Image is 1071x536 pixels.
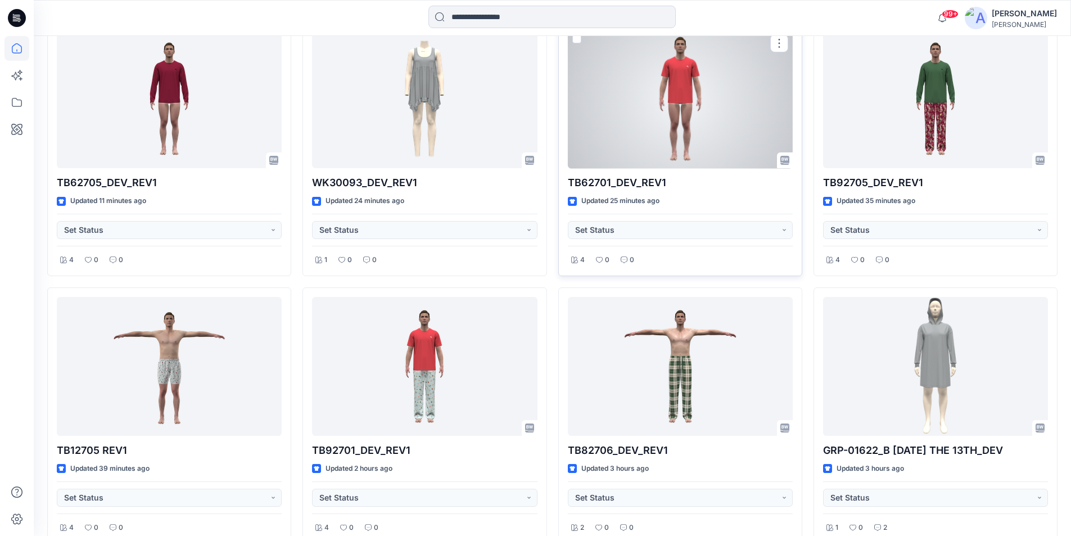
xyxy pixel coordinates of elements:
[630,254,634,266] p: 0
[347,254,352,266] p: 0
[312,297,537,436] a: TB92701_DEV_REV1
[992,7,1057,20] div: [PERSON_NAME]
[580,522,584,534] p: 2
[69,254,74,266] p: 4
[581,463,649,475] p: Updated 3 hours ago
[604,522,609,534] p: 0
[374,522,378,534] p: 0
[349,522,354,534] p: 0
[860,254,865,266] p: 0
[324,522,329,534] p: 4
[629,522,634,534] p: 0
[605,254,609,266] p: 0
[372,254,377,266] p: 0
[835,254,840,266] p: 4
[580,254,585,266] p: 4
[324,254,327,266] p: 1
[312,175,537,191] p: WK30093_DEV_REV1
[942,10,959,19] span: 99+
[568,297,793,436] a: TB82706_DEV_REV1
[837,463,904,475] p: Updated 3 hours ago
[57,443,282,458] p: TB12705 REV1
[119,254,123,266] p: 0
[965,7,987,29] img: avatar
[326,463,392,475] p: Updated 2 hours ago
[326,195,404,207] p: Updated 24 minutes ago
[568,175,793,191] p: TB62701_DEV_REV1
[858,522,863,534] p: 0
[70,463,150,475] p: Updated 39 minutes ago
[885,254,889,266] p: 0
[823,297,1048,436] a: GRP-01622_B FRIDAY THE 13TH_DEV
[823,443,1048,458] p: GRP-01622_B [DATE] THE 13TH_DEV
[57,175,282,191] p: TB62705_DEV_REV1
[94,254,98,266] p: 0
[70,195,146,207] p: Updated 11 minutes ago
[837,195,915,207] p: Updated 35 minutes ago
[69,522,74,534] p: 4
[312,443,537,458] p: TB92701_DEV_REV1
[568,30,793,169] a: TB62701_DEV_REV1
[883,522,887,534] p: 2
[823,175,1048,191] p: TB92705_DEV_REV1
[57,30,282,169] a: TB62705_DEV_REV1
[568,443,793,458] p: TB82706_DEV_REV1
[823,30,1048,169] a: TB92705_DEV_REV1
[312,30,537,169] a: WK30093_DEV_REV1
[119,522,123,534] p: 0
[835,522,838,534] p: 1
[992,20,1057,29] div: [PERSON_NAME]
[94,522,98,534] p: 0
[581,195,659,207] p: Updated 25 minutes ago
[57,297,282,436] a: TB12705 REV1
